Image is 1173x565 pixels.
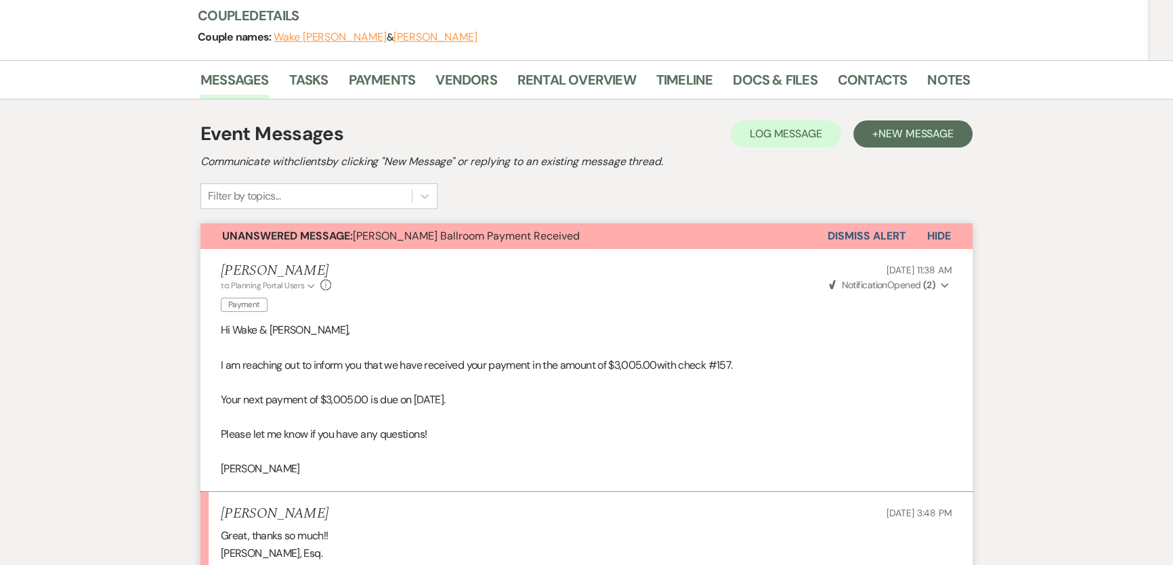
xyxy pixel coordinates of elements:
[731,120,841,148] button: Log Message
[221,505,328,522] h5: [PERSON_NAME]
[208,188,280,204] div: Filter by topics...
[435,69,496,99] a: Vendors
[349,69,416,99] a: Payments
[750,127,822,141] span: Log Message
[878,127,954,141] span: New Message
[200,223,828,249] button: Unanswered Message:[PERSON_NAME] Ballroom Payment Received
[274,32,387,43] button: Wake [PERSON_NAME]
[200,120,343,148] h1: Event Messages
[517,69,636,99] a: Rental Overview
[853,120,973,148] button: +New Message
[927,229,951,243] span: Hide
[829,279,935,291] span: Opened
[221,280,304,291] span: to: Planning Portal Users
[221,321,952,339] p: Hi Wake & [PERSON_NAME],
[198,30,274,44] span: Couple names:
[221,357,952,374] p: I am reaching out to inform you that we have received your payment in the amount of $3,005.00with...
[221,426,952,443] p: Please let me know if you have any questions!
[733,69,817,99] a: Docs & Files
[838,69,908,99] a: Contacts
[221,527,952,562] div: Great, thanks so much!! [PERSON_NAME], Esq.
[221,279,317,292] button: to: Planning Portal Users
[289,69,328,99] a: Tasks
[827,278,952,292] button: NotificationOpened (2)
[393,32,477,43] button: [PERSON_NAME]
[200,154,973,170] h2: Communicate with clients by clicking "New Message" or replying to an existing message thread.
[274,30,477,44] span: &
[841,279,887,291] span: Notification
[222,229,353,243] strong: Unanswered Message:
[221,391,952,409] p: Your next payment of $3,005.00 is due on [DATE].
[221,460,952,478] p: [PERSON_NAME]
[887,264,952,276] span: [DATE] 11:38 AM
[905,223,973,249] button: Hide
[927,69,970,99] a: Notes
[656,69,713,99] a: Timeline
[200,69,269,99] a: Messages
[198,6,956,25] h3: Couple Details
[221,298,268,312] span: Payment
[828,223,905,249] button: Dismiss Alert
[222,229,580,243] span: [PERSON_NAME] Ballroom Payment Received
[887,507,952,519] span: [DATE] 3:48 PM
[923,279,935,291] strong: ( 2 )
[221,263,331,279] h5: [PERSON_NAME]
